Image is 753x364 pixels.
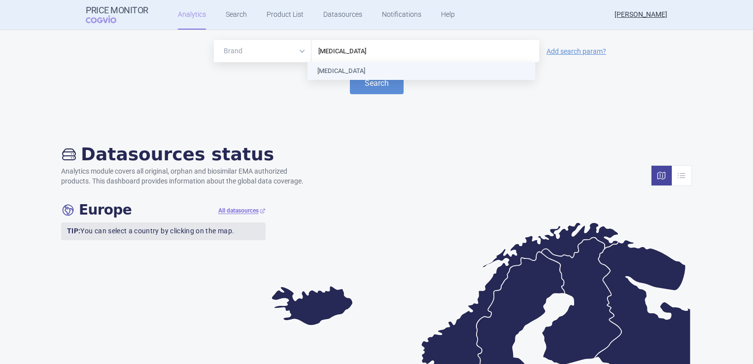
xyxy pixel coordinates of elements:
p: You can select a country by clicking on the map. [61,222,266,240]
a: Add search param? [547,48,606,55]
strong: Price Monitor [86,5,148,15]
a: All datasources [218,207,266,215]
h2: Datasources status [61,144,313,165]
button: Search [350,72,404,94]
span: COGVIO [86,15,130,23]
p: Analytics module covers all original, orphan and biosimilar EMA authorized products. This dashboa... [61,167,313,186]
h4: Europe [61,202,132,218]
li: [MEDICAL_DATA] [308,62,535,80]
strong: TIP: [67,227,80,235]
a: Price MonitorCOGVIO [86,5,148,24]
